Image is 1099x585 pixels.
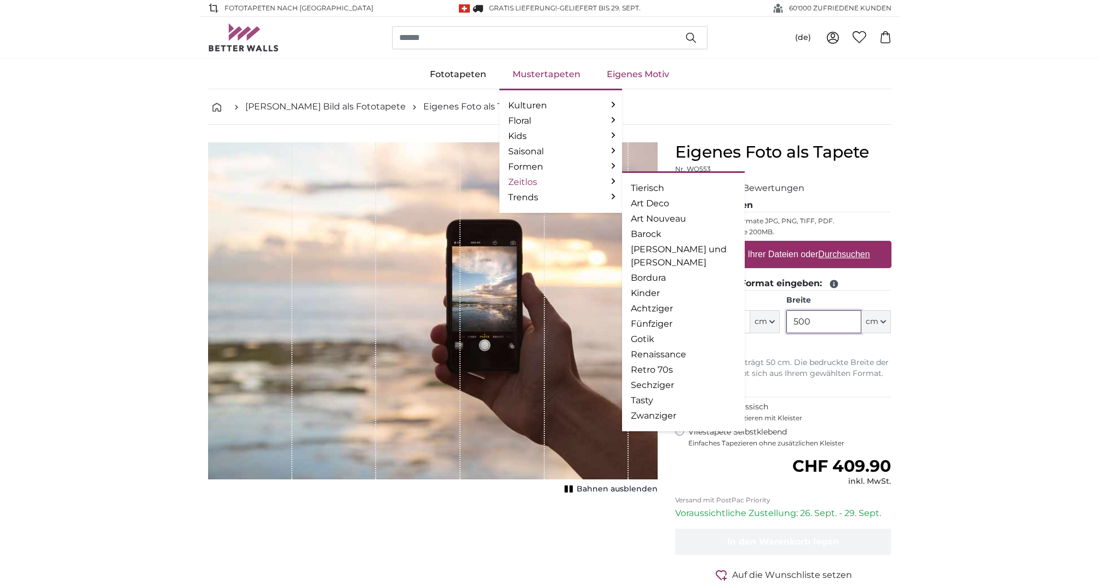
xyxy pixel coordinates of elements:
[732,569,852,582] span: Auf die Wunschliste setzen
[631,409,736,422] a: Zwanziger
[692,244,874,265] label: Drag & Drop Ihrer Dateien oder
[561,482,658,497] button: Bahnen ausblenden
[861,310,891,333] button: cm
[631,197,736,210] a: Art Deco
[245,100,406,113] a: [PERSON_NAME] Bild als Fototapete
[727,536,839,547] span: In den Warenkorb legen
[675,529,891,555] button: In den Warenkorb legen
[789,3,891,13] span: 60'000 ZUFRIEDENE KUNDEN
[560,4,641,12] span: Geliefert bis 29. Sept.
[225,3,373,13] span: Fototapeten nach [GEOGRAPHIC_DATA]
[508,99,613,112] a: Kulturen
[631,182,736,195] a: Tierisch
[508,130,613,143] a: Kids
[508,114,613,128] a: Floral
[631,363,736,377] a: Retro 70s
[631,302,736,315] a: Achtziger
[631,333,736,346] a: Gotik
[688,414,882,422] span: Klassisches Tapezieren mit Kleister
[675,277,891,291] legend: Gewünschtes Format eingeben:
[675,199,891,212] legend: Datei auswählen
[423,100,528,113] a: Eigenes Foto als Tapete
[499,60,594,89] a: Mustertapeten
[688,402,882,422] label: Vliestapete Klassisch
[508,145,613,158] a: Saisonal
[508,160,613,173] a: Formen
[866,316,878,327] span: cm
[675,165,711,173] span: Nr. WQ553
[688,427,891,448] label: Vliestapete Selbstklebend
[631,379,736,392] a: Sechziger
[508,191,613,204] a: Trends
[208,24,279,51] img: Betterwalls
[730,183,804,193] span: 38 Bewertungen
[594,60,682,89] a: Eigenes Motiv
[631,348,736,361] a: Renaissance
[675,217,891,225] p: Unterstützte Dateiformate JPG, PNG, TIFF, PDF.
[631,228,736,241] a: Barock
[675,384,891,397] legend: Material
[750,310,780,333] button: cm
[675,496,891,505] p: Versand mit PostPac Priority
[508,176,613,189] a: Zeitlos
[631,243,736,269] a: [PERSON_NAME] und [PERSON_NAME]
[631,394,736,407] a: Tasty
[792,476,891,487] div: inkl. MwSt.
[631,212,736,225] a: Art Nouveau
[557,4,641,12] span: -
[755,316,767,327] span: cm
[786,295,891,306] label: Breite
[489,4,557,12] span: GRATIS Lieferung!
[631,287,736,300] a: Kinder
[417,60,499,89] a: Fototapeten
[792,456,891,476] span: CHF 409.90
[577,484,658,495] span: Bahnen ausblenden
[459,4,470,13] img: Schweiz
[688,439,891,448] span: Einfaches Tapezieren ohne zusätzlichen Kleister
[631,271,736,285] a: Bordura
[631,317,736,331] a: Fünfziger
[786,28,820,48] button: (de)
[675,342,891,353] p: Fläche:
[675,568,891,582] button: Auf die Wunschliste setzen
[208,142,658,497] div: 1 of 1
[675,142,891,162] h1: Eigenes Foto als Tapete
[208,89,891,125] nav: breadcrumbs
[675,507,891,520] p: Voraussichtliche Zustellung: 26. Sept. - 29. Sept.
[818,250,870,259] u: Durchsuchen
[675,357,891,379] p: Die Bahnbreite beträgt 50 cm. Die bedruckte Breite der letzten Bahn ergibt sich aus Ihrem gewählt...
[675,228,891,236] p: Maximale Dateigrösse 200MB.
